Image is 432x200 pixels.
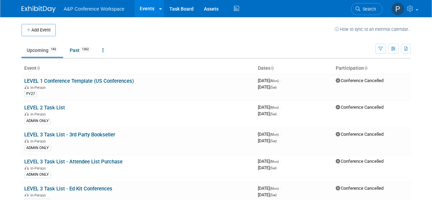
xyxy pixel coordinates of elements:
[336,78,384,83] span: Conference Cancelled
[270,166,277,170] span: (Sat)
[65,44,96,57] a: Past1362
[24,91,37,97] div: FY27
[22,44,63,57] a: Upcoming143
[258,192,277,197] span: [DATE]
[336,186,384,191] span: Conference Cancelled
[25,193,29,197] img: In-Person Event
[24,172,51,178] div: ADMIN ONLY
[24,186,112,192] a: LEVEL 3 Task List - Ed Kit Conferences
[270,65,274,71] a: Sort by Start Date
[258,138,277,143] span: [DATE]
[270,160,279,163] span: (Mon)
[24,105,65,111] a: LEVEL 2 Task List
[37,65,40,71] a: Sort by Event Name
[258,111,277,116] span: [DATE]
[280,78,281,83] span: -
[22,63,255,74] th: Event
[280,186,281,191] span: -
[258,78,281,83] span: [DATE]
[24,145,51,151] div: ADMIN ONLY
[258,84,277,90] span: [DATE]
[364,65,367,71] a: Sort by Participation Type
[25,139,29,143] img: In-Person Event
[280,132,281,137] span: -
[270,79,279,83] span: (Mon)
[391,2,404,15] img: Paige Papandrea
[258,159,281,164] span: [DATE]
[336,159,384,164] span: Conference Cancelled
[270,112,277,116] span: (Sat)
[360,6,376,12] span: Search
[30,112,48,117] span: In-Person
[25,166,29,170] img: In-Person Event
[351,3,382,15] a: Search
[258,165,277,170] span: [DATE]
[49,47,58,52] span: 143
[22,24,56,36] button: Add Event
[333,63,411,74] th: Participation
[270,133,279,136] span: (Mon)
[30,85,48,90] span: In-Person
[255,63,333,74] th: Dates
[25,112,29,116] img: In-Person Event
[336,105,384,110] span: Conference Cancelled
[24,132,115,138] a: LEVEL 3 Task List - 3rd Party Bookseller
[30,193,48,198] span: In-Person
[258,186,281,191] span: [DATE]
[270,106,279,109] span: (Mon)
[258,132,281,137] span: [DATE]
[30,166,48,171] span: In-Person
[24,118,51,124] div: ADMIN ONLY
[280,159,281,164] span: -
[64,6,125,12] span: A&P Conference Workspace
[22,6,56,13] img: ExhibitDay
[335,27,411,32] a: How to sync to an external calendar...
[30,139,48,144] span: In-Person
[24,78,134,84] a: LEVEL 1 Conference Template (US Conferences)
[270,187,279,190] span: (Mon)
[25,85,29,89] img: In-Person Event
[258,105,281,110] span: [DATE]
[270,85,277,89] span: (Sat)
[24,159,123,165] a: LEVEL 3 Task List - Attendee List Purchase
[270,139,277,143] span: (Sat)
[270,193,277,197] span: (Sat)
[336,132,384,137] span: Conference Cancelled
[280,105,281,110] span: -
[80,47,91,52] span: 1362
